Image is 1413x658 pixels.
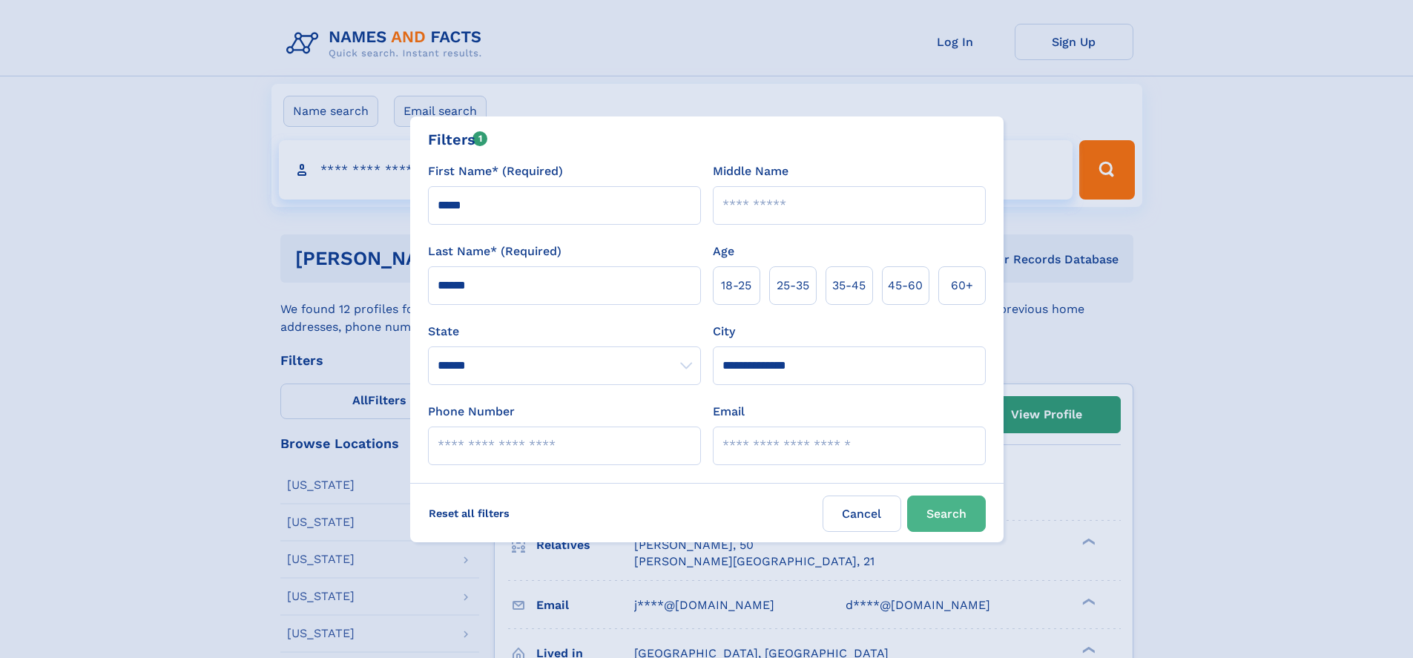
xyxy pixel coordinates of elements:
[428,403,515,421] label: Phone Number
[713,243,734,260] label: Age
[777,277,809,295] span: 25‑35
[888,277,923,295] span: 45‑60
[428,162,563,180] label: First Name* (Required)
[823,496,901,532] label: Cancel
[419,496,519,531] label: Reset all filters
[832,277,866,295] span: 35‑45
[907,496,986,532] button: Search
[713,403,745,421] label: Email
[951,277,973,295] span: 60+
[713,323,735,340] label: City
[428,243,561,260] label: Last Name* (Required)
[428,323,701,340] label: State
[721,277,751,295] span: 18‑25
[713,162,788,180] label: Middle Name
[428,128,488,151] div: Filters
